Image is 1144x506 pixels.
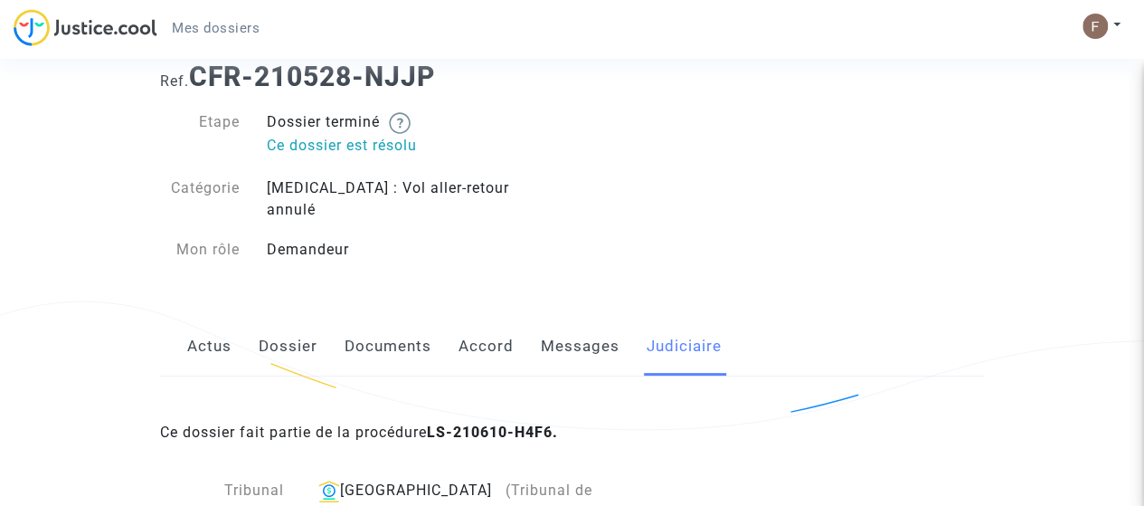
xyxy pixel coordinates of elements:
div: Mon rôle [147,239,253,261]
a: Accord [459,317,514,377]
div: Dossier terminé [253,111,572,159]
div: Catégorie [147,177,253,221]
b: LS-210610-H4F6. [427,424,558,441]
p: Ce dossier est résolu [267,134,559,157]
a: Messages [541,317,619,377]
span: Mes dossiers [172,20,260,36]
a: Actus [187,317,232,377]
img: icon-banque.svg [318,481,340,502]
a: Mes dossiers [157,14,274,42]
b: CFR-210528-NJJP [189,61,435,92]
a: Dossier [259,317,317,377]
div: Demandeur [253,239,572,261]
div: Etape [147,111,253,159]
span: Ce dossier fait partie de la procédure [160,424,558,441]
span: Ref. [160,72,189,90]
img: AATXAJzStZnij1z7pLwBVIXWK3YoNC_XgdSxs-cJRZpy=s96-c [1083,14,1108,39]
img: help.svg [389,112,411,134]
a: Documents [345,317,431,377]
a: Judiciaire [647,317,722,377]
div: [MEDICAL_DATA] : Vol aller-retour annulé [253,177,572,221]
img: jc-logo.svg [14,9,157,46]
